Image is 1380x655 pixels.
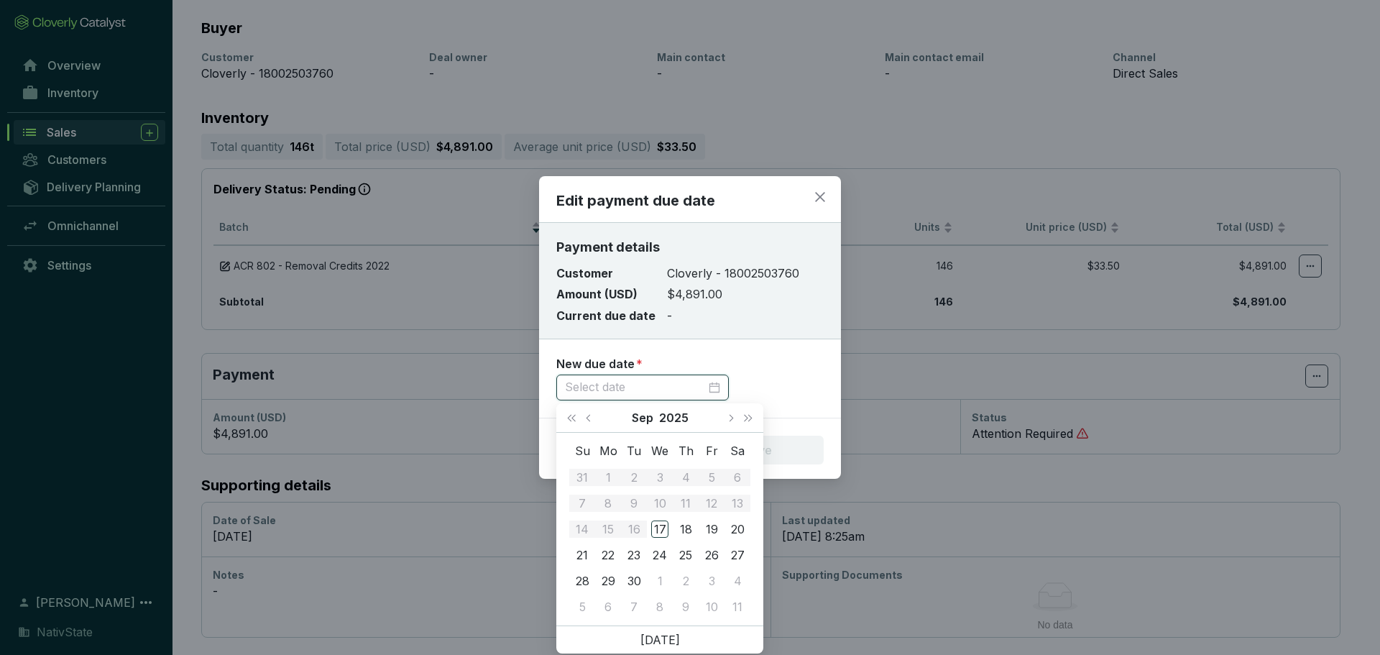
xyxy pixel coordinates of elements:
[647,568,673,594] td: 2025-10-01
[651,469,668,486] div: 3
[574,495,591,512] div: 7
[677,521,694,538] div: 18
[595,542,621,568] td: 2025-09-22
[562,403,581,432] button: Last year (Control + left)
[809,191,832,203] span: Close
[724,516,750,542] td: 2025-09-20
[599,495,617,512] div: 8
[703,469,720,486] div: 5
[729,572,746,590] div: 4
[673,490,699,516] td: 2025-09-11
[647,542,673,568] td: 2025-09-24
[569,594,595,620] td: 2025-10-05
[667,287,722,303] div: $4,891.00
[595,464,621,490] td: 2025-09-01
[651,495,668,512] div: 10
[724,542,750,568] td: 2025-09-27
[739,403,758,432] button: Next year (Control + right)
[703,521,720,538] div: 19
[667,308,672,324] div: -
[673,516,699,542] td: 2025-09-18
[724,490,750,516] td: 2025-09-13
[569,516,595,542] td: 2025-09-14
[724,464,750,490] td: 2025-09-06
[677,469,694,486] div: 4
[569,490,595,516] td: 2025-09-07
[621,490,647,516] td: 2025-09-09
[699,594,724,620] td: 2025-10-10
[640,633,680,647] a: [DATE]
[621,542,647,568] td: 2025-09-23
[556,357,635,372] p: New due date
[599,572,617,590] div: 29
[556,237,824,257] div: Payment details
[677,546,694,564] div: 25
[673,439,699,464] th: Th
[699,439,724,464] th: Fr
[556,191,824,211] h2: Edit payment due date
[703,495,720,512] div: 12
[625,572,643,590] div: 30
[625,495,643,512] div: 9
[621,594,647,620] td: 2025-10-07
[647,464,673,490] td: 2025-09-03
[599,469,617,486] div: 1
[724,568,750,594] td: 2025-10-04
[651,598,668,615] div: 8
[699,568,724,594] td: 2025-10-03
[595,568,621,594] td: 2025-09-29
[699,464,724,490] td: 2025-09-05
[599,598,617,615] div: 6
[621,439,647,464] th: Tu
[621,568,647,594] td: 2025-09-30
[724,439,750,464] th: Sa
[599,521,617,538] div: 15
[729,469,746,486] div: 6
[673,594,699,620] td: 2025-10-09
[574,598,591,615] div: 5
[673,568,699,594] td: 2025-10-02
[647,516,673,542] td: 2025-09-17
[699,542,724,568] td: 2025-09-26
[703,598,720,615] div: 10
[721,403,740,432] button: Next month (PageDown)
[595,594,621,620] td: 2025-10-06
[699,490,724,516] td: 2025-09-12
[574,521,591,538] div: 14
[621,516,647,542] td: 2025-09-16
[599,546,617,564] div: 22
[569,464,595,490] td: 2025-08-31
[677,598,694,615] div: 9
[569,568,595,594] td: 2025-09-28
[574,469,591,486] div: 31
[569,542,595,568] td: 2025-09-21
[703,546,720,564] div: 26
[699,516,724,542] td: 2025-09-19
[574,572,591,590] div: 28
[647,490,673,516] td: 2025-09-10
[556,287,638,301] span: Amount (USD)
[625,521,643,538] div: 16
[677,495,694,512] div: 11
[556,266,664,282] div: Customer
[729,598,746,615] div: 11
[729,546,746,564] div: 27
[556,308,664,324] div: Current due date
[729,495,746,512] div: 13
[581,403,599,432] button: Previous month (PageUp)
[809,185,832,209] button: Close
[632,403,653,432] button: Choose a month
[625,469,643,486] div: 2
[651,572,668,590] div: 1
[729,521,746,538] div: 20
[569,439,595,464] th: Su
[673,464,699,490] td: 2025-09-04
[595,516,621,542] td: 2025-09-15
[814,191,827,203] span: close
[651,521,668,538] div: 17
[625,598,643,615] div: 7
[703,572,720,590] div: 3
[659,403,689,432] button: Choose a year
[647,594,673,620] td: 2025-10-08
[673,542,699,568] td: 2025-09-25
